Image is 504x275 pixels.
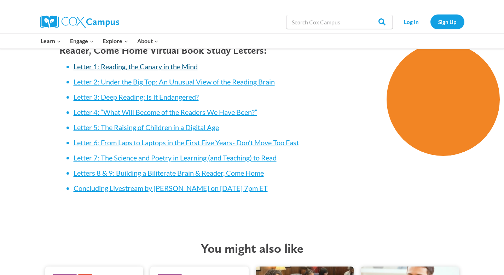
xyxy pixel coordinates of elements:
a: Letter 4: “What Will Become of the Readers We Have Been?” [74,108,257,116]
nav: Secondary Navigation [396,14,464,29]
a: Log In [396,14,427,29]
a: Sign Up [430,14,464,29]
button: Child menu of Explore [98,34,133,48]
a: Letter 3: Deep Reading: Is It Endangered? [74,93,199,101]
a: Letter 7: The Science and Poetry in Learning (and Teaching) to Read [74,153,277,162]
h2: You might also like [35,241,470,256]
a: Letter 1: Reading, the Canary in the Mind [74,62,198,71]
button: Child menu of About [133,34,163,48]
a: Concluding Livestream by [PERSON_NAME] on [DATE] 7pm ET [74,184,268,192]
img: Cox Campus [40,16,119,28]
a: Letter 5: The Raising of Children in a Digital Age [74,123,219,131]
a: Letter 6: From Laps to Laptops in the First Five Years- Don’t Move Too Fast [74,138,299,147]
input: Search Cox Campus [286,15,393,29]
h4: Reader, Come Home Virtual Book Study Letters: [59,45,307,57]
button: Child menu of Learn [36,34,66,48]
button: Child menu of Engage [65,34,98,48]
a: Letter 2: Under the Big Top: An Unusual View of the Reading Brain [74,77,275,86]
nav: Primary Navigation [36,34,163,48]
a: Letters 8 & 9: Building a Biliterate Brain & Reader, Come Home [74,169,264,177]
